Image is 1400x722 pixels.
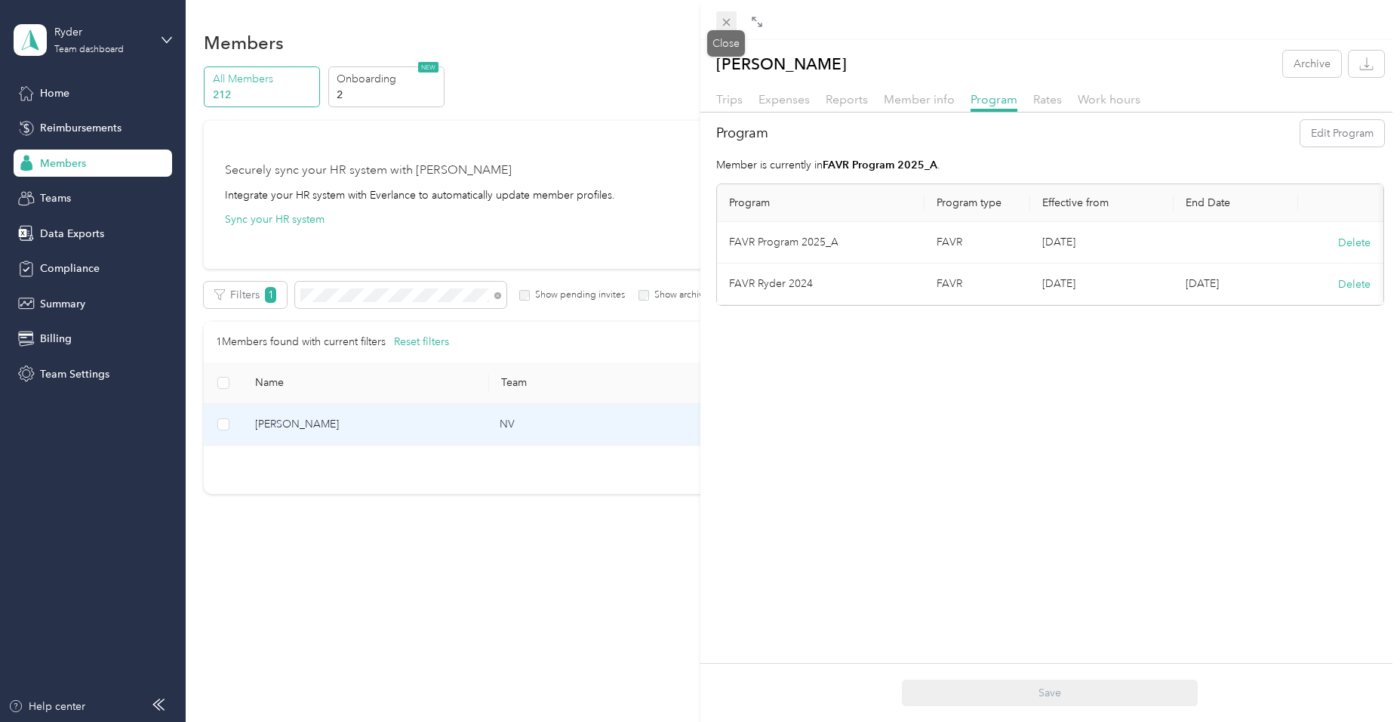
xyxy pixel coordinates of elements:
p: [PERSON_NAME] [716,51,847,77]
h2: Program [716,123,768,143]
td: FAVR [925,222,1030,264]
th: End Date [1174,184,1298,222]
td: FAVR Ryder 2024 [717,264,925,305]
th: Effective from [1030,184,1174,222]
iframe: Everlance-gr Chat Button Frame [1315,637,1400,722]
div: Close [707,30,745,57]
th: Program [717,184,925,222]
th: Program type [925,184,1030,222]
button: Delete [1338,276,1371,292]
span: Reports [826,92,868,106]
td: [DATE] [1174,264,1298,305]
td: [DATE] [1030,264,1174,305]
span: Program [971,92,1017,106]
td: FAVR [925,264,1030,305]
button: Delete [1338,235,1371,251]
span: Expenses [758,92,810,106]
button: Archive [1283,51,1341,77]
span: Work hours [1078,92,1140,106]
p: Member is currently in . [716,157,1385,173]
span: Member info [884,92,955,106]
button: Edit Program [1300,120,1384,147]
td: [DATE] [1030,222,1174,264]
td: FAVR Program 2025_A [717,222,925,264]
span: Trips [716,92,743,106]
span: Rates [1033,92,1062,106]
strong: FAVR Program 2025_A [823,159,937,171]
